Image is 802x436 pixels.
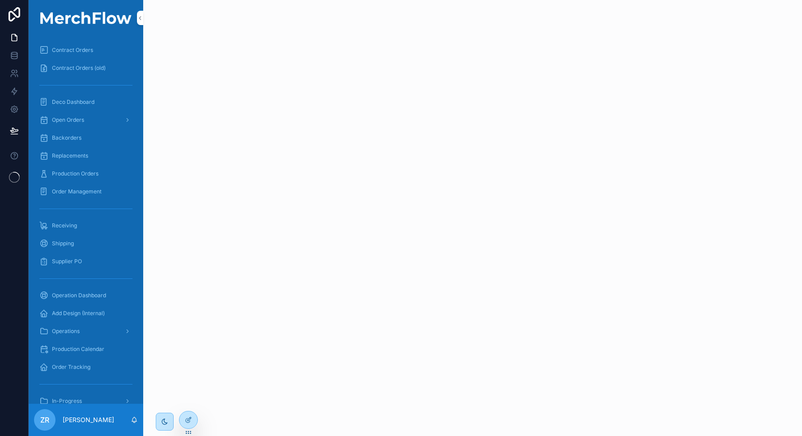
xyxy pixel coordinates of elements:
[52,346,104,353] span: Production Calendar
[52,363,90,371] span: Order Tracking
[34,12,138,24] img: App logo
[34,184,138,200] a: Order Management
[52,240,74,247] span: Shipping
[52,188,102,195] span: Order Management
[34,130,138,146] a: Backorders
[52,222,77,229] span: Receiving
[52,152,88,159] span: Replacements
[34,287,138,303] a: Operation Dashboard
[52,134,81,141] span: Backorders
[34,323,138,339] a: Operations
[34,393,138,409] a: In-Progress
[34,148,138,164] a: Replacements
[52,398,82,405] span: In-Progress
[34,218,138,234] a: Receiving
[52,116,84,124] span: Open Orders
[52,47,93,54] span: Contract Orders
[52,98,94,106] span: Deco Dashboard
[52,170,98,177] span: Production Orders
[34,235,138,252] a: Shipping
[52,292,106,299] span: Operation Dashboard
[29,36,143,404] div: scrollable content
[34,166,138,182] a: Production Orders
[34,94,138,110] a: Deco Dashboard
[34,253,138,269] a: Supplier PO
[63,415,114,424] p: [PERSON_NAME]
[34,341,138,357] a: Production Calendar
[34,60,138,76] a: Contract Orders (old)
[34,305,138,321] a: Add Design (Internal)
[52,310,105,317] span: Add Design (Internal)
[52,64,106,72] span: Contract Orders (old)
[52,258,82,265] span: Supplier PO
[34,359,138,375] a: Order Tracking
[40,415,49,425] span: ZR
[34,42,138,58] a: Contract Orders
[52,328,80,335] span: Operations
[34,112,138,128] a: Open Orders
